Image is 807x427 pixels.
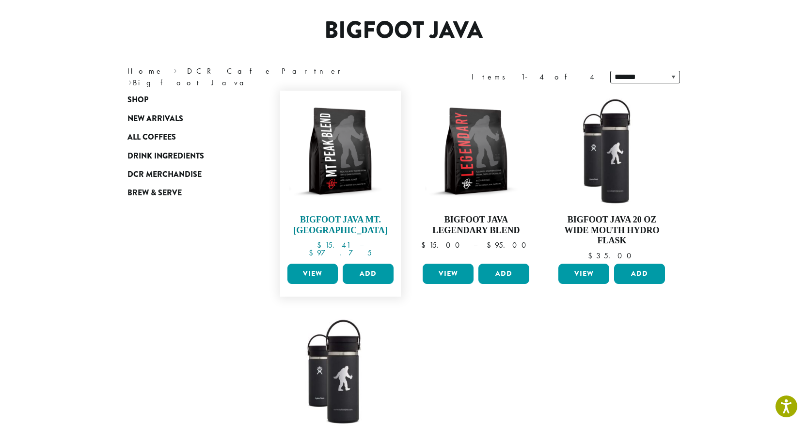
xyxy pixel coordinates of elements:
h4: Bigfoot Java 20 oz Wide Mouth Hydro Flask [556,215,667,246]
a: Bigfoot Java Legendary Blend [420,95,532,260]
img: LO2867-BFJ-Hydro-Flask-20oz-WM-wFlex-Sip-Lid-Black-300x300.jpg [556,95,667,207]
a: Home [127,66,163,76]
span: › [174,62,177,77]
div: Items 1-4 of 4 [472,71,596,83]
bdi: 95.00 [487,240,531,250]
span: › [128,74,132,89]
bdi: 97.75 [309,248,372,258]
a: View [287,264,338,284]
span: $ [421,240,429,250]
span: All Coffees [127,131,176,143]
bdi: 35.00 [588,251,636,261]
h4: Bigfoot Java Mt. [GEOGRAPHIC_DATA] [285,215,396,236]
a: View [423,264,474,284]
a: Bigfoot Java Mt. [GEOGRAPHIC_DATA] [285,95,396,260]
a: All Coffees [127,128,244,146]
span: New Arrivals [127,113,183,125]
img: BFJ_MtPeak_12oz-300x300.png [285,95,396,207]
a: View [558,264,609,284]
span: – [474,240,477,250]
h1: Bigfoot Java [120,16,687,45]
span: DCR Merchandise [127,169,202,181]
span: Brew & Serve [127,187,182,199]
span: – [360,240,364,250]
bdi: 15.41 [317,240,350,250]
a: DCR Cafe Partner [187,66,348,76]
span: Drink Ingredients [127,150,204,162]
a: Shop [127,91,244,109]
span: $ [309,248,317,258]
button: Add [614,264,665,284]
nav: Breadcrumb [127,65,389,89]
a: New Arrivals [127,110,244,128]
a: Bigfoot Java 20 oz Wide Mouth Hydro Flask $35.00 [556,95,667,260]
span: $ [588,251,596,261]
button: Add [478,264,529,284]
span: $ [487,240,495,250]
bdi: 15.00 [421,240,464,250]
span: $ [317,240,325,250]
span: Shop [127,94,148,106]
a: DCR Merchandise [127,165,244,184]
h4: Bigfoot Java Legendary Blend [420,215,532,236]
a: Brew & Serve [127,184,244,202]
img: BFJ_Legendary_12oz-300x300.png [420,95,532,207]
a: Drink Ingredients [127,146,244,165]
button: Add [343,264,394,284]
